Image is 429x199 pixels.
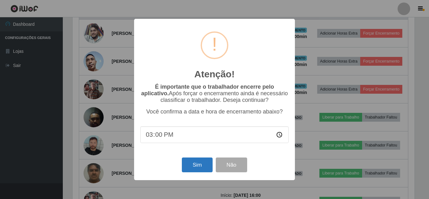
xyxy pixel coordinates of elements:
button: Não [216,158,247,172]
button: Sim [182,158,212,172]
h2: Atenção! [194,69,235,80]
p: Após forçar o encerramento ainda é necessário classificar o trabalhador. Deseja continuar? [140,84,289,103]
b: É importante que o trabalhador encerre pelo aplicativo. [141,84,274,97]
p: Você confirma a data e hora de encerramento abaixo? [140,108,289,115]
